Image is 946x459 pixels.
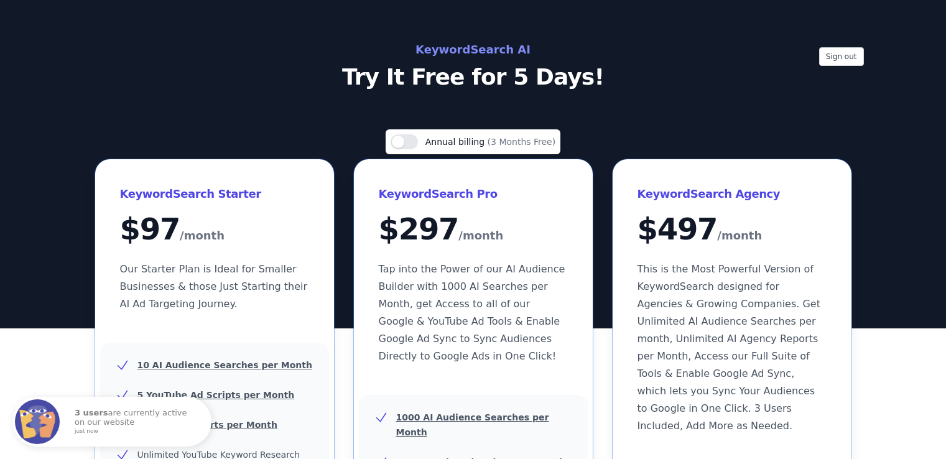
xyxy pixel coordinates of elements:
u: 10 AI Audience Searches per Month [137,360,312,370]
span: /month [717,226,762,246]
u: 1000 AI Audience Searches per Month [396,412,549,437]
h3: KeywordSearch Pro [379,184,568,204]
div: $ 297 [379,214,568,246]
u: 5 YouTube Ad Scripts per Month [137,390,295,400]
p: are currently active on our website [75,409,199,434]
h3: KeywordSearch Starter [120,184,309,204]
div: $ 97 [120,214,309,246]
h2: KeywordSearch AI [195,40,752,60]
span: (3 Months Free) [488,137,556,147]
small: just now [75,429,195,435]
strong: 3 users [75,408,108,417]
span: /month [180,226,225,246]
img: Fomo [15,399,60,444]
p: Try It Free for 5 Days! [195,65,752,90]
span: Our Starter Plan is Ideal for Smaller Businesses & those Just Starting their AI Ad Targeting Jour... [120,263,308,310]
button: Sign out [819,47,864,66]
span: This is the Most Powerful Version of KeywordSearch designed for Agencies & Growing Companies. Get... [638,263,820,432]
div: $ 497 [638,214,827,246]
span: /month [458,226,503,246]
span: Annual billing [425,137,488,147]
h3: KeywordSearch Agency [638,184,827,204]
span: Tap into the Power of our AI Audience Builder with 1000 AI Searches per Month, get Access to all ... [379,263,565,362]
